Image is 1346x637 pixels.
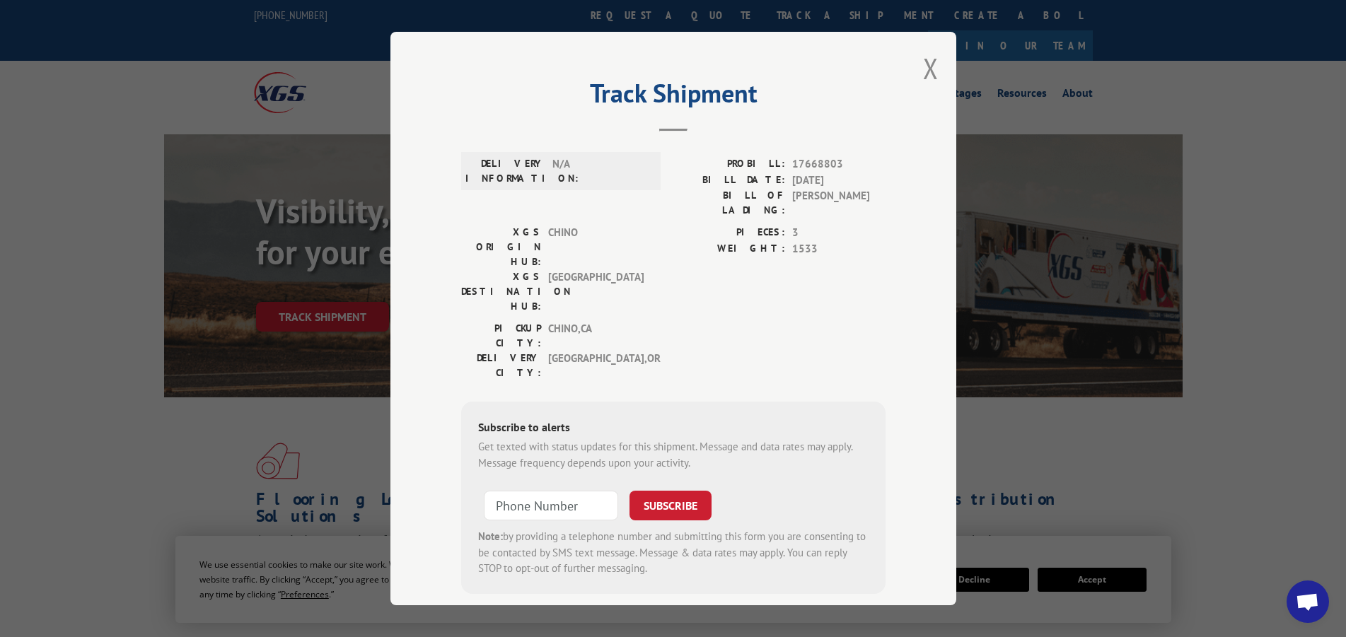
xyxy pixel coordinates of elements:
label: PIECES: [673,225,785,241]
label: PICKUP CITY: [461,321,541,351]
span: N/A [552,156,648,186]
button: Close modal [923,49,939,87]
span: 3 [792,225,886,241]
label: DELIVERY INFORMATION: [465,156,545,186]
label: WEIGHT: [673,241,785,257]
input: Phone Number [484,491,618,520]
span: CHINO , CA [548,321,644,351]
span: [GEOGRAPHIC_DATA] , OR [548,351,644,380]
label: XGS DESTINATION HUB: [461,269,541,314]
span: 17668803 [792,156,886,173]
label: BILL DATE: [673,173,785,189]
span: [GEOGRAPHIC_DATA] [548,269,644,314]
label: PROBILL: [673,156,785,173]
label: XGS ORIGIN HUB: [461,225,541,269]
div: by providing a telephone number and submitting this form you are consenting to be contacted by SM... [478,529,869,577]
span: CHINO [548,225,644,269]
div: Subscribe to alerts [478,419,869,439]
h2: Track Shipment [461,83,886,110]
label: DELIVERY CITY: [461,351,541,380]
span: [DATE] [792,173,886,189]
button: SUBSCRIBE [630,491,712,520]
div: Get texted with status updates for this shipment. Message and data rates may apply. Message frequ... [478,439,869,471]
span: 1533 [792,241,886,257]
label: BILL OF LADING: [673,188,785,218]
div: Open chat [1287,580,1329,623]
strong: Note: [478,530,503,543]
span: [PERSON_NAME] [792,188,886,218]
